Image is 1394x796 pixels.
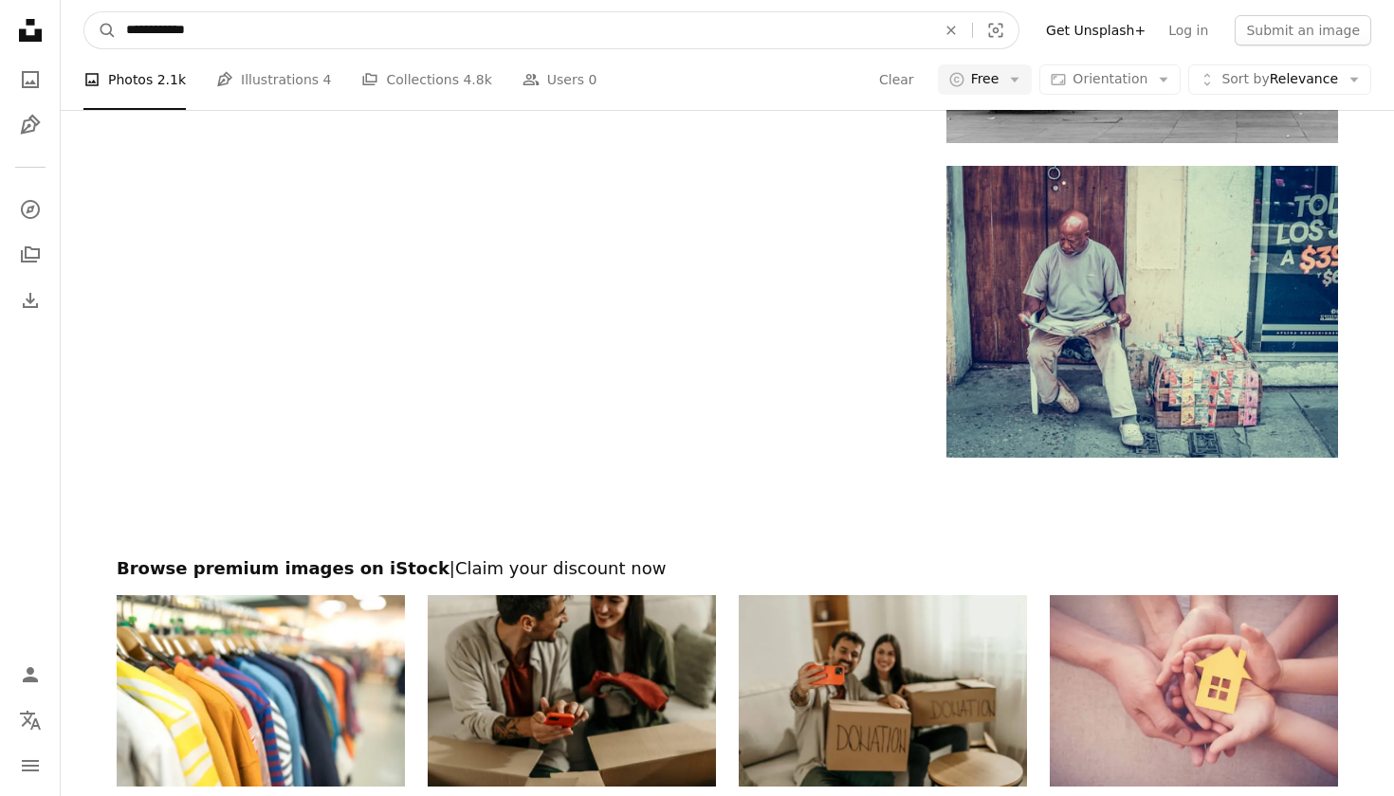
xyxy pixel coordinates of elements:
[83,11,1019,49] form: Find visuals sitewide
[117,595,405,787] img: Clothes on hangers - new fashion collection at fashionable clothes store. Clothing rental or seco...
[930,12,972,48] button: Clear
[1073,71,1147,86] span: Orientation
[361,49,491,110] a: Collections 4.8k
[463,69,491,90] span: 4.8k
[11,747,49,785] button: Menu
[11,701,49,739] button: Language
[1050,595,1338,787] img: Adult and child hands holding yellow house, family home and homeless shelter concept
[1221,71,1269,86] span: Sort by
[84,12,117,48] button: Search Unsplash
[1157,15,1220,45] a: Log in
[938,64,1033,95] button: Free
[739,595,1027,787] img: Selfie for our new home
[973,12,1018,48] button: Visual search
[1221,70,1338,89] span: Relevance
[117,557,1338,580] h2: Browse premium images on iStock
[11,281,49,319] a: Download History
[946,302,1338,319] a: man reading newspaper near door
[971,70,1000,89] span: Free
[11,236,49,274] a: Collections
[428,595,716,787] img: Smartphone check list for donations
[1039,64,1181,95] button: Orientation
[523,49,597,110] a: Users 0
[946,166,1338,458] img: man reading newspaper near door
[449,558,667,578] span: | Claim your discount now
[1188,64,1371,95] button: Sort byRelevance
[1235,15,1371,45] button: Submit an image
[216,49,331,110] a: Illustrations 4
[878,64,915,95] button: Clear
[11,656,49,694] a: Log in / Sign up
[1035,15,1157,45] a: Get Unsplash+
[11,106,49,144] a: Illustrations
[11,11,49,53] a: Home — Unsplash
[11,61,49,99] a: Photos
[323,69,332,90] span: 4
[589,69,597,90] span: 0
[11,190,49,228] a: Explore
